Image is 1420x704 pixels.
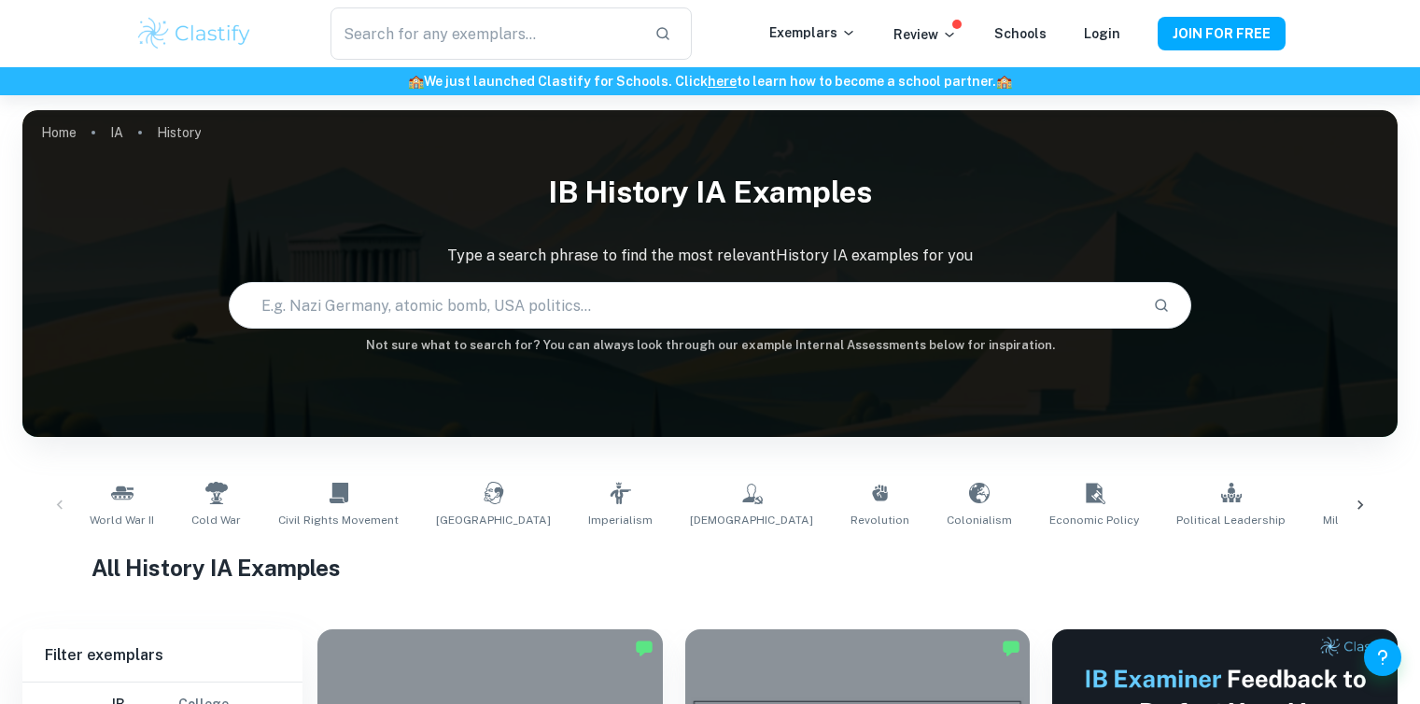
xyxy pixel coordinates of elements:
[1364,639,1401,676] button: Help and Feedback
[157,122,201,143] p: History
[947,512,1012,528] span: Colonialism
[1002,639,1020,657] img: Marked
[851,512,909,528] span: Revolution
[41,120,77,146] a: Home
[1049,512,1139,528] span: Economic Policy
[588,512,653,528] span: Imperialism
[1084,26,1120,41] a: Login
[1323,512,1413,528] span: Military Strategy
[635,639,654,657] img: Marked
[110,120,123,146] a: IA
[22,245,1398,267] p: Type a search phrase to find the most relevant History IA examples for you
[690,512,813,528] span: [DEMOGRAPHIC_DATA]
[994,26,1047,41] a: Schools
[408,74,424,89] span: 🏫
[436,512,551,528] span: [GEOGRAPHIC_DATA]
[1158,17,1286,50] button: JOIN FOR FREE
[330,7,639,60] input: Search for any exemplars...
[996,74,1012,89] span: 🏫
[22,336,1398,355] h6: Not sure what to search for? You can always look through our example Internal Assessments below f...
[191,512,241,528] span: Cold War
[1146,289,1177,321] button: Search
[135,15,254,52] img: Clastify logo
[22,629,302,682] h6: Filter exemplars
[4,71,1416,92] h6: We just launched Clastify for Schools. Click to learn how to become a school partner.
[893,24,957,45] p: Review
[278,512,399,528] span: Civil Rights Movement
[90,512,154,528] span: World War II
[708,74,737,89] a: here
[1176,512,1286,528] span: Political Leadership
[769,22,856,43] p: Exemplars
[91,551,1329,584] h1: All History IA Examples
[230,279,1138,331] input: E.g. Nazi Germany, atomic bomb, USA politics...
[22,162,1398,222] h1: IB History IA examples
